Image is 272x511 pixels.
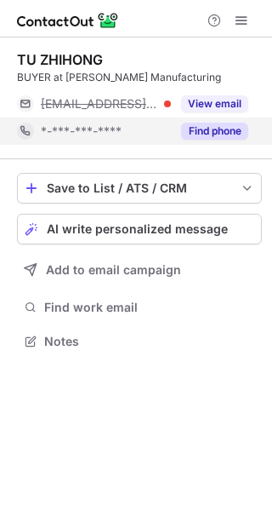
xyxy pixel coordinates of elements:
span: Notes [44,334,255,349]
button: Find work email [17,296,262,319]
button: AI write personalized message [17,214,262,244]
div: BUYER at [PERSON_NAME] Manufacturing [17,70,262,85]
button: save-profile-one-click [17,173,262,204]
button: Reveal Button [181,95,248,112]
button: Notes [17,330,262,353]
button: Reveal Button [181,123,248,140]
span: Find work email [44,300,255,315]
span: AI write personalized message [47,222,228,236]
span: Add to email campaign [46,263,181,277]
div: TU ZHIHONG [17,51,103,68]
div: Save to List / ATS / CRM [47,181,232,195]
span: [EMAIL_ADDRESS][PERSON_NAME][DOMAIN_NAME] [41,96,158,112]
img: ContactOut v5.3.10 [17,10,119,31]
button: Add to email campaign [17,255,262,285]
